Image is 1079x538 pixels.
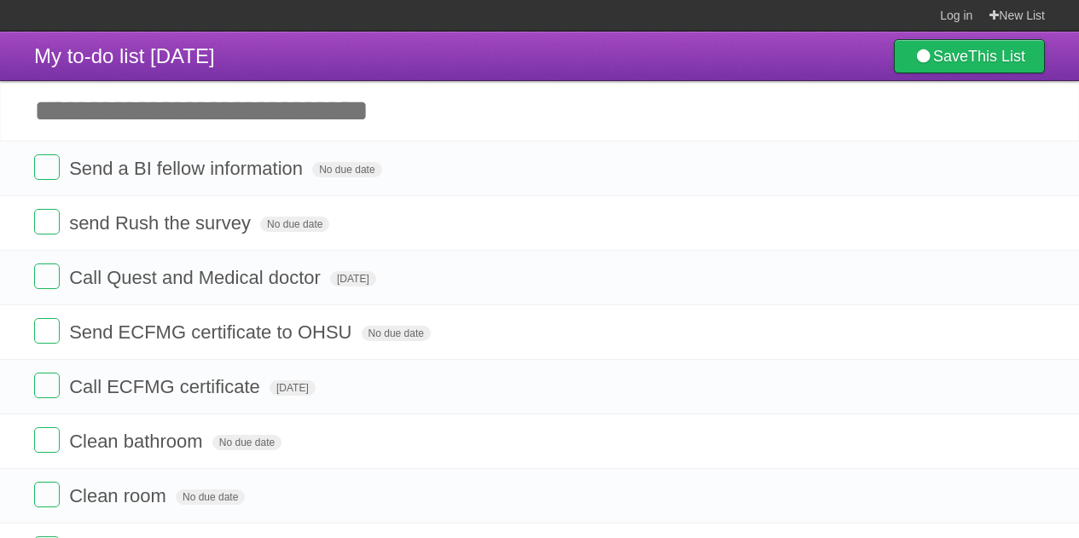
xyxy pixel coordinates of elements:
label: Done [34,373,60,398]
label: Done [34,318,60,344]
span: Send a BI fellow information [69,158,307,179]
a: SaveThis List [894,39,1045,73]
span: No due date [362,326,431,341]
label: Done [34,427,60,453]
span: Call Quest and Medical doctor [69,267,325,288]
span: Call ECFMG certificate [69,376,264,397]
span: Clean room [69,485,171,506]
label: Done [34,209,60,234]
span: My to-do list [DATE] [34,44,215,67]
span: [DATE] [270,380,316,396]
span: No due date [212,435,281,450]
span: No due date [260,217,329,232]
span: Send ECFMG certificate to OHSU [69,321,356,343]
span: [DATE] [330,271,376,286]
span: Clean bathroom [69,431,207,452]
label: Done [34,154,60,180]
label: Done [34,482,60,507]
label: Done [34,263,60,289]
span: No due date [312,162,381,177]
span: send Rush the survey [69,212,255,234]
span: No due date [176,489,245,505]
b: This List [968,48,1025,65]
